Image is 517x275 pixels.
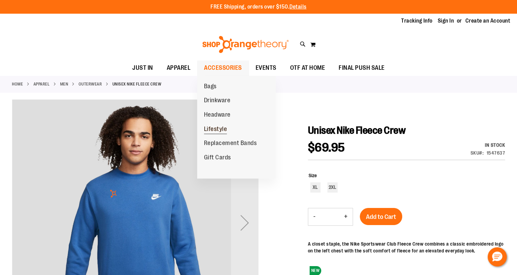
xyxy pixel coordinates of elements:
[401,17,433,25] a: Tracking Info
[309,173,317,178] span: Size
[197,79,223,94] a: Bags
[289,4,307,10] a: Details
[339,208,353,225] button: Increase product quantity
[60,81,68,87] a: MEN
[201,36,290,53] img: Shop Orangetheory
[438,17,454,25] a: Sign In
[360,208,402,225] button: Add to Cart
[256,60,276,76] span: EVENTS
[204,154,231,162] span: Gift Cards
[290,60,325,76] span: OTF AT HOME
[488,247,507,266] button: Hello, have a question? Let’s chat.
[332,60,392,76] a: FINAL PUSH SALE
[204,126,227,134] span: Lifestyle
[327,182,338,193] div: 2XL
[197,150,238,165] a: Gift Cards
[197,108,237,122] a: Headware
[167,60,191,76] span: APPAREL
[471,142,505,148] div: Availability
[366,213,396,221] span: Add to Cart
[308,141,345,155] span: $69.95
[12,81,23,87] a: Home
[471,142,505,148] div: In stock
[204,111,231,120] span: Headware
[197,122,234,136] a: Lifestyle
[465,17,511,25] a: Create an Account
[204,140,257,148] span: Replacement Bands
[125,60,160,76] a: JUST IN
[308,208,321,225] button: Decrease product quantity
[132,60,153,76] span: JUST IN
[197,60,249,76] a: ACCESSORIES
[308,240,505,254] div: A closet staple, the Nike Sportswear Club Fleece Crew combines a classic embroidered logo on the ...
[79,81,102,87] a: Outerwear
[249,60,283,76] a: EVENTS
[160,60,198,76] a: APPAREL
[204,97,231,105] span: Drinkware
[204,83,217,91] span: Bags
[308,125,406,136] span: Unisex Nike Fleece Crew
[112,81,162,87] strong: Unisex Nike Fleece Crew
[210,3,307,11] p: FREE Shipping, orders over $150.
[197,76,276,179] ul: ACCESSORIES
[197,136,264,150] a: Replacement Bands
[310,182,321,193] div: XL
[321,209,339,225] input: Product quantity
[33,81,50,87] a: APPAREL
[283,60,332,76] a: OTF AT HOME
[339,60,385,76] span: FINAL PUSH SALE
[487,149,505,156] div: 1547637
[471,150,484,156] strong: SKU
[197,93,237,108] a: Drinkware
[204,60,242,76] span: ACCESSORIES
